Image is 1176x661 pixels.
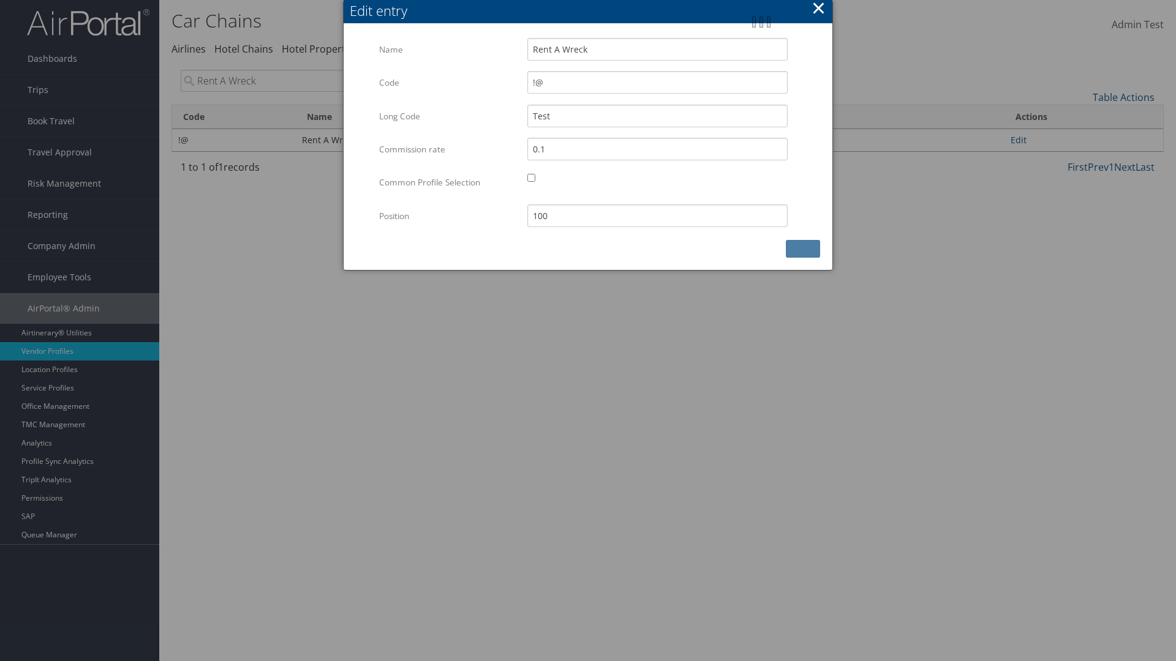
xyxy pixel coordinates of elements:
label: Common Profile Selection [379,171,518,194]
label: Position [379,204,518,228]
div: Edit entry [350,1,832,20]
label: Commission rate [379,138,518,161]
label: Long Code [379,105,518,128]
label: Code [379,71,518,94]
label: Name [379,38,518,61]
